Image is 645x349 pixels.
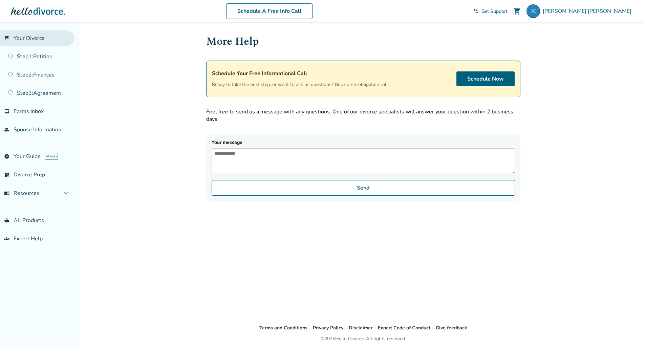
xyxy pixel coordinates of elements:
a: Privacy Policy [313,325,343,331]
span: menu_book [4,191,9,196]
label: Your message [212,139,515,173]
span: AI beta [45,153,58,160]
textarea: Your message [212,148,515,173]
span: [PERSON_NAME] [PERSON_NAME] [543,7,634,15]
span: flag_2 [4,36,9,41]
h1: More Help [206,33,520,50]
button: Send [212,180,515,196]
span: Get Support [481,8,508,15]
span: shopping_cart [513,7,521,15]
a: phone_in_talkGet Support [473,8,508,15]
a: Schedule A Free Info Call [226,3,313,19]
a: Terms and Conditions [259,325,307,331]
div: © 2025 Hello Divorce. All rights reserved. [321,335,406,343]
iframe: Chat Widget [611,317,645,349]
span: Forms Inbox [14,108,44,115]
span: phone_in_talk [473,8,479,14]
a: Schedule Now [456,71,515,86]
span: inbox [4,109,9,114]
span: shopping_basket [4,218,9,223]
span: Resources [4,190,39,197]
span: explore [4,154,9,159]
span: groups [4,236,9,241]
li: Disclaimer [349,324,372,332]
li: Give feedback [436,324,467,332]
div: Ready to take the next step, or want to ask us questions? Book a no-obligation call. [212,69,389,89]
h4: Schedule Your Free Informational Call [212,69,389,78]
p: Feel free to send us a message with any questions. One of our divorce specialists will answer you... [206,108,520,123]
img: jdcarman9@gmail.com [526,4,540,18]
span: expand_more [62,189,70,197]
span: people [4,127,9,132]
a: Expert Code of Conduct [378,325,430,331]
span: list_alt_check [4,172,9,177]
